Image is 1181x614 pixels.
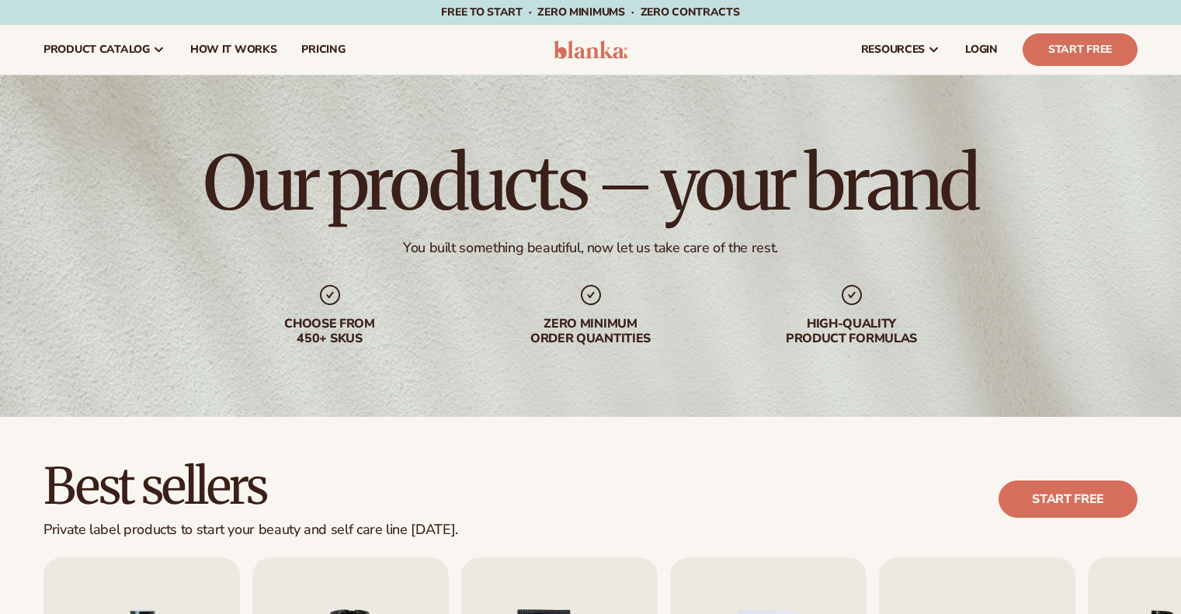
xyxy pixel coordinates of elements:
img: logo [554,40,627,59]
div: You built something beautiful, now let us take care of the rest. [403,239,778,257]
div: Private label products to start your beauty and self care line [DATE]. [43,522,458,539]
a: LOGIN [953,25,1010,75]
a: Start Free [1023,33,1138,66]
div: Zero minimum order quantities [492,317,690,346]
span: Free to start · ZERO minimums · ZERO contracts [441,5,739,19]
span: LOGIN [965,43,998,56]
span: How It Works [190,43,277,56]
span: product catalog [43,43,150,56]
a: Start free [999,480,1138,518]
h1: Our products – your brand [203,146,977,220]
a: product catalog [31,25,178,75]
span: pricing [301,43,345,56]
a: pricing [289,25,357,75]
h2: Best sellers [43,460,458,512]
span: resources [861,43,925,56]
a: How It Works [178,25,290,75]
div: Choose from 450+ Skus [231,317,429,346]
div: High-quality product formulas [752,317,951,346]
a: resources [849,25,953,75]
